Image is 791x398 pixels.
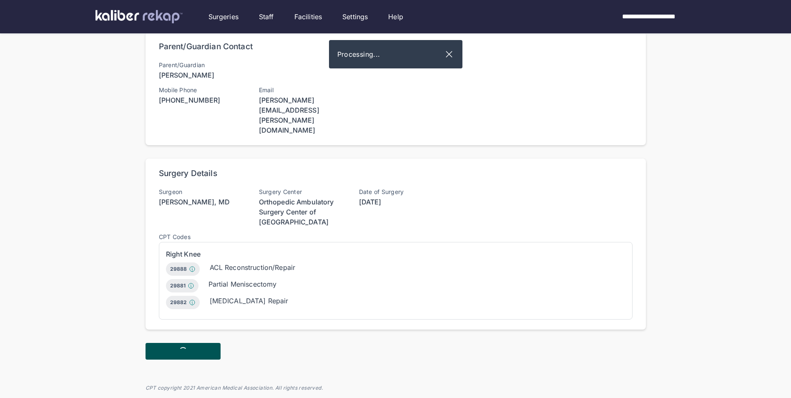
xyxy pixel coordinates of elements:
div: [PERSON_NAME][EMAIL_ADDRESS][PERSON_NAME][DOMAIN_NAME] [259,95,342,135]
a: Surgeries [208,12,239,22]
a: Settings [342,12,368,22]
img: Info.77c6ff0b.svg [189,266,196,272]
img: kaliber labs logo [95,10,183,23]
span: Processing... [337,49,444,59]
div: Right Knee [166,249,625,259]
div: Date of Surgery [359,189,442,195]
img: Info.77c6ff0b.svg [189,299,196,306]
div: 29888 [166,262,200,276]
a: Help [388,12,403,22]
div: [PHONE_NUMBER] [159,95,242,105]
div: Surgery Center [259,189,342,195]
div: 29881 [166,279,198,292]
div: ACL Reconstruction/Repair [210,262,296,272]
div: Surgery Details [159,169,217,179]
div: Mobile Phone [159,87,242,93]
a: Facilities [294,12,322,22]
div: [DATE] [359,197,442,207]
div: 29882 [166,296,200,309]
div: [PERSON_NAME], MD [159,197,242,207]
div: Surgeon [159,189,242,195]
div: Email [259,87,342,93]
div: Orthopedic Ambulatory Surgery Center of [GEOGRAPHIC_DATA] [259,197,342,227]
div: CPT Codes [159,234,633,240]
div: Parent/Guardian [159,62,242,68]
div: Partial Meniscectomy [208,279,277,289]
a: Staff [259,12,274,22]
img: Info.77c6ff0b.svg [188,282,194,289]
div: CPT copyright 2021 American Medical Association. All rights reserved. [146,385,646,391]
div: [PERSON_NAME] [159,70,242,80]
div: [MEDICAL_DATA] Repair [210,296,289,306]
div: Parent/Guardian Contact [159,42,253,52]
